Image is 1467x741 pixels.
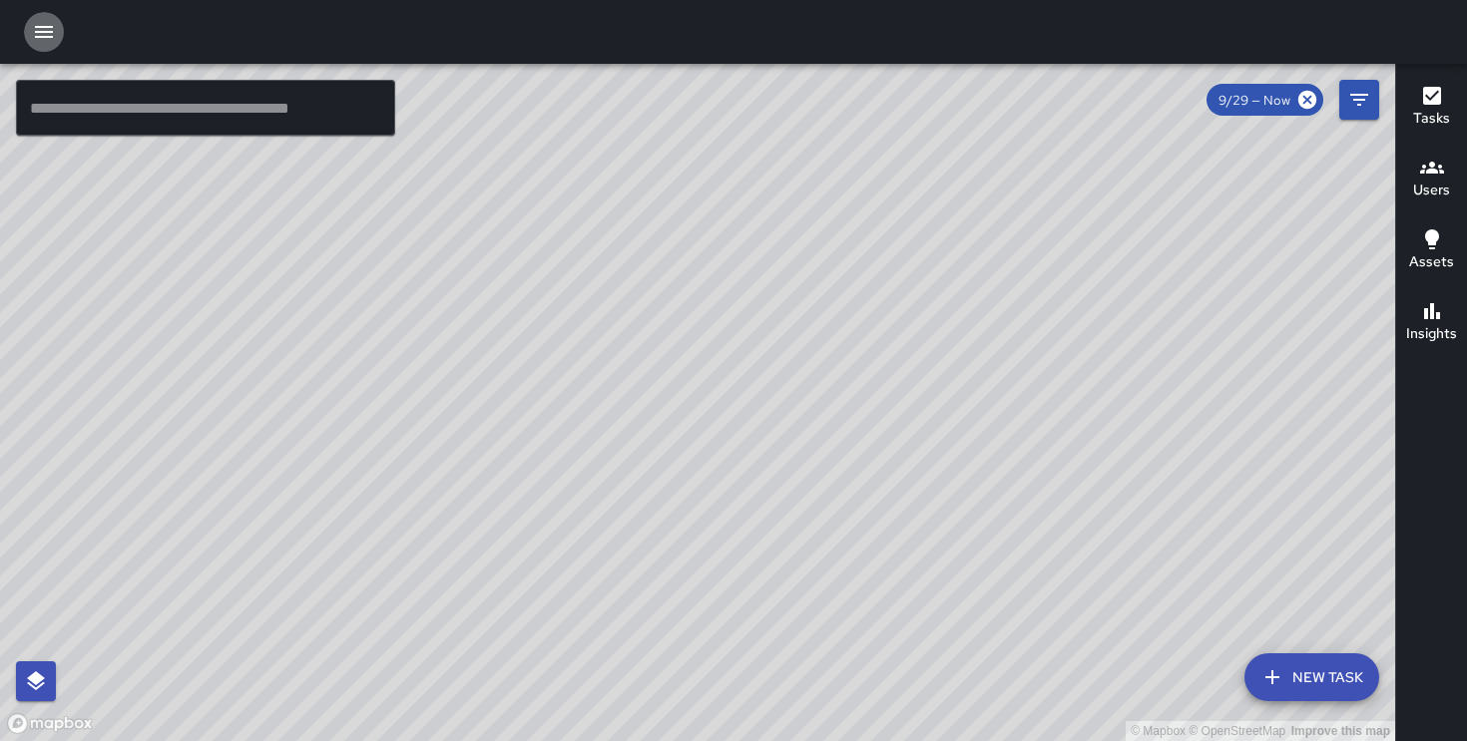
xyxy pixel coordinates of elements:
[1396,287,1467,359] button: Insights
[1396,144,1467,215] button: Users
[1406,323,1457,345] h6: Insights
[1339,80,1379,120] button: Filters
[1413,108,1450,130] h6: Tasks
[1413,180,1450,201] h6: Users
[1396,72,1467,144] button: Tasks
[1244,653,1379,701] button: New Task
[1207,84,1323,116] div: 9/29 — Now
[1207,92,1302,109] span: 9/29 — Now
[1396,215,1467,287] button: Assets
[1409,251,1454,273] h6: Assets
